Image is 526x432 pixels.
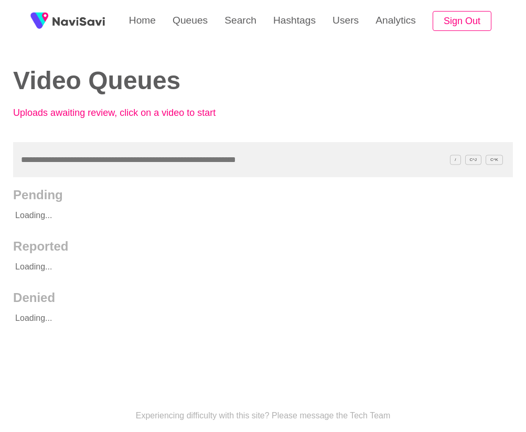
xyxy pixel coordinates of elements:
p: Loading... [13,202,463,229]
h2: Reported [13,239,513,254]
p: Loading... [13,305,463,331]
h2: Pending [13,188,513,202]
button: Sign Out [433,11,491,31]
h2: Video Queues [13,67,247,95]
p: Loading... [13,254,463,280]
p: Uploads awaiting review, click on a video to start [13,107,244,118]
img: fireSpot [52,16,105,26]
p: Experiencing difficulty with this site? Please message the Tech Team [136,411,391,420]
span: C^J [465,155,482,165]
span: C^K [486,155,503,165]
h2: Denied [13,290,513,305]
img: fireSpot [26,8,52,34]
span: / [450,155,460,165]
